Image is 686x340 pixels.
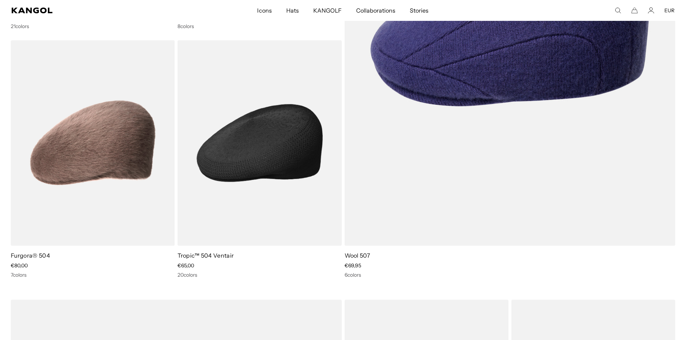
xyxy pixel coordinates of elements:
span: €69,95 [345,262,361,269]
button: Cart [631,7,638,14]
a: Kangol [12,8,171,13]
a: Tropic™ 504 Ventair [178,252,234,259]
img: Furgora® 504 [11,40,175,246]
summary: Search here [615,7,621,14]
div: 7 colors [11,272,175,278]
a: Wool 507 [345,252,371,259]
a: Account [648,7,654,14]
div: 6 colors [345,272,676,278]
span: €80,00 [11,262,28,269]
span: €65,00 [178,262,194,269]
img: Tropic™ 504 Ventair [178,40,341,246]
a: Furgora® 504 [11,252,50,259]
div: 8 colors [178,23,341,30]
button: EUR [664,7,674,14]
div: 21 colors [11,23,175,30]
div: 20 colors [178,272,341,278]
